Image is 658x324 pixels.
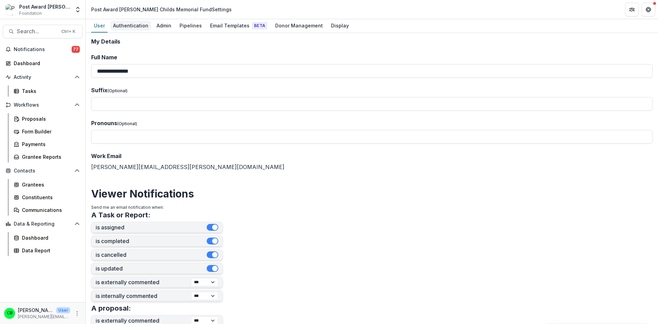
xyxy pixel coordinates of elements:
nav: breadcrumb [88,4,234,14]
label: is completed [96,238,207,244]
a: Dashboard [11,232,83,243]
button: More [73,309,81,317]
a: Donor Management [272,19,326,33]
div: Form Builder [22,128,77,135]
span: Pronouns [91,120,117,127]
button: Open Data & Reporting [3,218,83,229]
label: is assigned [96,224,207,231]
a: Authentication [110,19,151,33]
span: Suffix [91,87,108,94]
a: Form Builder [11,126,83,137]
span: Foundation [19,10,42,16]
button: Get Help [642,3,655,16]
span: Work Email [91,153,121,159]
span: Contacts [14,168,72,174]
div: Constituents [22,194,77,201]
img: Post Award Jane Coffin Childs Memorial Fund [5,4,16,15]
div: Dashboard [14,60,77,67]
span: (Optional) [108,88,127,93]
a: Display [328,19,352,33]
button: Open Workflows [3,99,83,110]
span: Search... [17,28,57,35]
p: [PERSON_NAME][EMAIL_ADDRESS][PERSON_NAME][DOMAIN_NAME] [18,314,70,320]
a: Payments [11,139,83,150]
div: [PERSON_NAME][EMAIL_ADDRESS][PERSON_NAME][DOMAIN_NAME] [91,152,653,171]
div: Data Report [22,247,77,254]
span: Beta [252,22,267,29]
span: Notifications [14,47,72,52]
span: Full Name [91,54,117,61]
button: Partners [625,3,639,16]
button: Notifications77 [3,44,83,55]
a: Dashboard [3,58,83,69]
h3: A proposal: [91,304,131,312]
button: Open Activity [3,72,83,83]
div: Pipelines [177,21,205,31]
span: Activity [14,74,72,80]
div: Grantee Reports [22,153,77,160]
a: Email Templates Beta [207,19,270,33]
a: Grantees [11,179,83,190]
span: Workflows [14,102,72,108]
span: Send me an email notification when: [91,205,164,210]
a: Admin [154,19,174,33]
div: Display [328,21,352,31]
div: Grantees [22,181,77,188]
a: Data Report [11,245,83,256]
label: is internally commented [96,293,191,299]
span: (Optional) [117,121,137,126]
p: [PERSON_NAME] [18,307,53,314]
span: Data & Reporting [14,221,72,227]
button: Open entity switcher [73,3,83,16]
a: Communications [11,204,83,216]
a: Constituents [11,192,83,203]
a: User [91,19,108,33]
label: is cancelled [96,252,207,258]
h2: My Details [91,38,653,45]
p: User [56,307,70,313]
div: Payments [22,141,77,148]
button: Search... [3,25,83,38]
h2: Viewer Notifications [91,188,653,200]
label: is externally commented [96,279,191,286]
button: Open Contacts [3,165,83,176]
span: 77 [72,46,80,53]
a: Proposals [11,113,83,124]
div: Proposals [22,115,77,122]
h3: A Task or Report: [91,211,150,219]
div: Christina Bruno [7,311,13,315]
div: Post Award [PERSON_NAME] Childs Memorial Fund [19,3,70,10]
div: Ctrl + K [60,28,77,35]
div: Admin [154,21,174,31]
a: Pipelines [177,19,205,33]
div: Authentication [110,21,151,31]
div: User [91,21,108,31]
div: Dashboard [22,234,77,241]
a: Grantee Reports [11,151,83,163]
div: Donor Management [272,21,326,31]
div: Post Award [PERSON_NAME] Childs Memorial Fund Settings [91,6,232,13]
div: Email Templates [207,21,270,31]
div: Tasks [22,87,77,95]
a: Tasks [11,85,83,97]
div: Communications [22,206,77,214]
label: is updated [96,265,207,272]
label: is externally commented [96,317,191,324]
